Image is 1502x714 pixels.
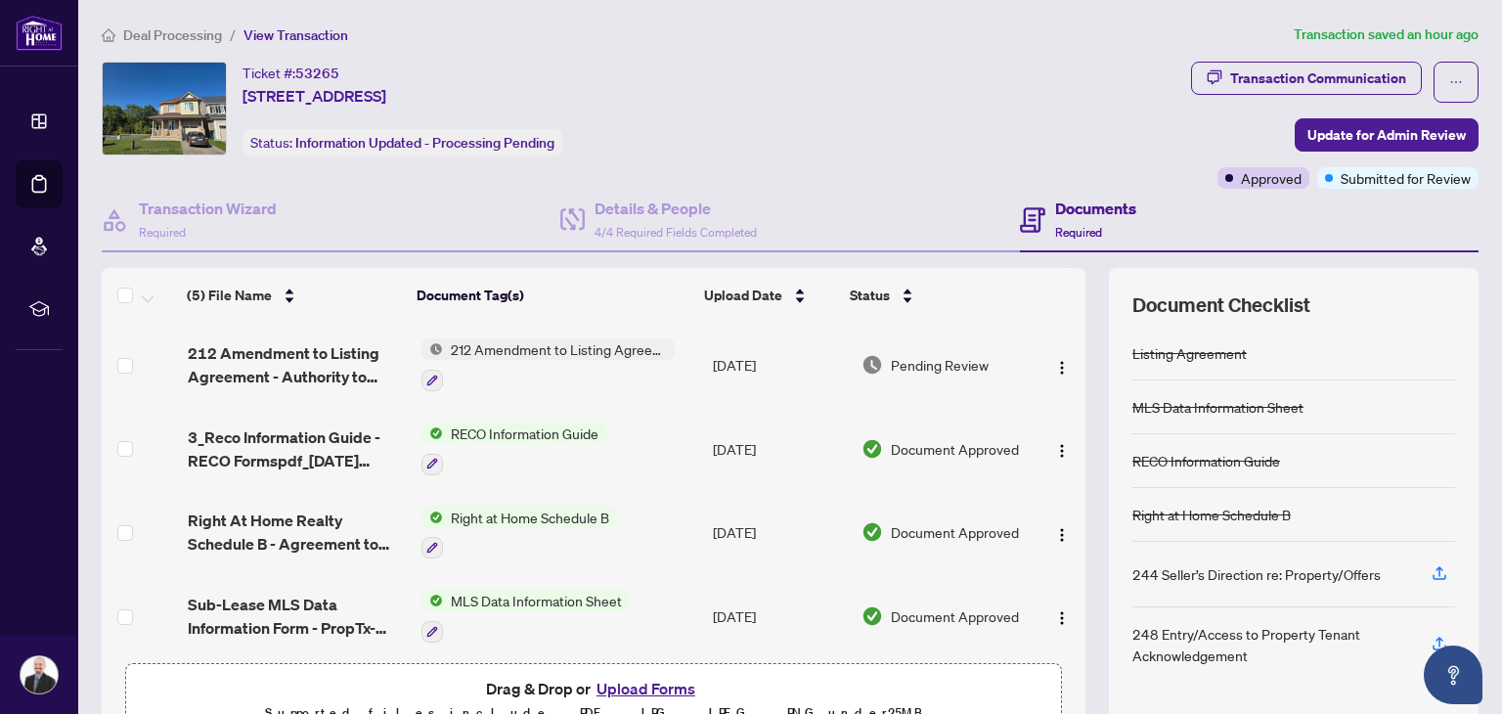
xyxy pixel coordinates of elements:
[421,423,443,444] img: Status Icon
[1132,623,1408,666] div: 248 Entry/Access to Property Tenant Acknowledgement
[188,593,406,640] span: Sub-Lease MLS Data Information Form - PropTx-[PERSON_NAME].pdf
[1295,118,1479,152] button: Update for Admin Review
[1132,342,1247,364] div: Listing Agreement
[891,521,1019,543] span: Document Approved
[139,197,277,220] h4: Transaction Wizard
[1341,167,1471,189] span: Submitted for Review
[1055,225,1102,240] span: Required
[850,285,890,306] span: Status
[123,26,222,44] span: Deal Processing
[103,63,226,155] img: IMG-X12404058_1.jpg
[1046,601,1078,632] button: Logo
[188,341,406,388] span: 212 Amendment to Listing Agreement - Authority to Offer for Lease - Price - OREA_[DATE] 09_43_11.pdf
[1055,197,1136,220] h4: Documents
[421,338,675,391] button: Status Icon212 Amendment to Listing Agreement - Authority to Offer for Lease Price Change/Extensi...
[705,323,854,407] td: [DATE]
[243,84,386,108] span: [STREET_ADDRESS]
[188,425,406,472] span: 3_Reco Information Guide - RECO Formspdf_[DATE] 22_19_03.pdf
[891,605,1019,627] span: Document Approved
[443,507,617,528] span: Right at Home Schedule B
[1294,23,1479,46] article: Transaction saved an hour ago
[705,574,854,658] td: [DATE]
[230,23,236,46] li: /
[443,590,630,611] span: MLS Data Information Sheet
[1046,516,1078,548] button: Logo
[591,676,701,701] button: Upload Forms
[421,338,443,360] img: Status Icon
[1230,63,1406,94] div: Transaction Communication
[1046,349,1078,380] button: Logo
[861,438,883,460] img: Document Status
[1046,433,1078,465] button: Logo
[861,521,883,543] img: Document Status
[1132,396,1303,418] div: MLS Data Information Sheet
[21,656,58,693] img: Profile Icon
[16,15,63,51] img: logo
[443,338,675,360] span: 212 Amendment to Listing Agreement - Authority to Offer for Lease Price Change/Extension/Amendmen...
[1054,527,1070,543] img: Logo
[704,285,782,306] span: Upload Date
[421,590,630,643] button: Status IconMLS Data Information Sheet
[1241,167,1302,189] span: Approved
[179,268,409,323] th: (5) File Name
[139,225,186,240] span: Required
[842,268,1020,323] th: Status
[1449,75,1463,89] span: ellipsis
[595,225,757,240] span: 4/4 Required Fields Completed
[1132,450,1280,471] div: RECO Information Guide
[187,285,272,306] span: (5) File Name
[1424,646,1482,704] button: Open asap
[891,438,1019,460] span: Document Approved
[243,62,339,84] div: Ticket #:
[705,491,854,575] td: [DATE]
[243,129,562,156] div: Status:
[421,423,606,475] button: Status IconRECO Information Guide
[1307,119,1466,151] span: Update for Admin Review
[1054,360,1070,376] img: Logo
[421,507,617,559] button: Status IconRight at Home Schedule B
[1132,563,1381,585] div: 244 Seller’s Direction re: Property/Offers
[1132,291,1310,319] span: Document Checklist
[409,268,696,323] th: Document Tag(s)
[295,65,339,82] span: 53265
[295,134,554,152] span: Information Updated - Processing Pending
[102,28,115,42] span: home
[421,507,443,528] img: Status Icon
[443,423,606,444] span: RECO Information Guide
[861,354,883,376] img: Document Status
[421,590,443,611] img: Status Icon
[1054,610,1070,626] img: Logo
[188,509,406,556] span: Right At Home Realty Schedule B - Agreement to Lease - Residential.pdf
[861,605,883,627] img: Document Status
[1191,62,1422,95] button: Transaction Communication
[891,354,989,376] span: Pending Review
[1054,443,1070,459] img: Logo
[595,197,757,220] h4: Details & People
[486,676,701,701] span: Drag & Drop or
[243,26,348,44] span: View Transaction
[705,407,854,491] td: [DATE]
[696,268,842,323] th: Upload Date
[1132,504,1291,525] div: Right at Home Schedule B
